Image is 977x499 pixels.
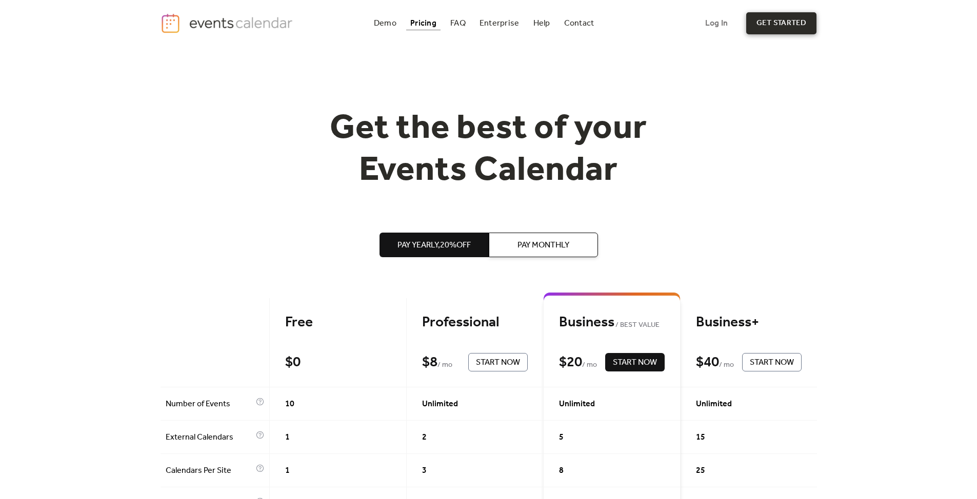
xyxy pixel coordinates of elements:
div: Professional [422,314,528,331]
span: Unlimited [696,398,732,410]
button: Pay Yearly,20%off [380,233,489,257]
h1: Get the best of your Events Calendar [292,108,686,192]
div: Demo [374,20,396,26]
span: Pay Yearly, 20% off [397,239,471,252]
div: FAQ [450,20,466,26]
button: Start Now [468,353,528,371]
div: Contact [564,20,594,26]
span: 1 [285,431,290,444]
a: get started [746,12,816,34]
a: FAQ [446,16,470,30]
div: $ 8 [422,354,437,371]
span: 8 [559,465,564,477]
div: Pricing [410,20,436,26]
a: home [161,13,296,34]
span: Start Now [476,357,520,369]
div: Help [533,20,550,26]
span: 3 [422,465,427,477]
div: Free [285,314,391,331]
button: Pay Monthly [489,233,598,257]
span: Unlimited [559,398,595,410]
div: $ 40 [696,354,719,371]
a: Help [529,16,554,30]
a: Log In [695,12,738,34]
a: Demo [370,16,401,30]
span: Calendars Per Site [166,465,253,477]
span: / mo [437,359,452,371]
div: Enterprise [480,20,519,26]
span: Pay Monthly [517,239,569,252]
div: $ 20 [559,354,582,371]
span: BEST VALUE [614,319,660,331]
button: Start Now [605,353,665,371]
span: Number of Events [166,398,253,410]
span: 25 [696,465,705,477]
span: External Calendars [166,431,253,444]
span: 15 [696,431,705,444]
span: Start Now [750,357,794,369]
a: Contact [560,16,599,30]
a: Pricing [406,16,441,30]
span: 5 [559,431,564,444]
span: / mo [582,359,597,371]
span: 10 [285,398,294,410]
span: Start Now [613,357,657,369]
span: Unlimited [422,398,458,410]
span: 1 [285,465,290,477]
span: 2 [422,431,427,444]
div: Business [559,314,665,331]
div: Business+ [696,314,802,331]
button: Start Now [742,353,802,371]
a: Enterprise [475,16,523,30]
div: $ 0 [285,354,301,371]
span: / mo [719,359,734,371]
